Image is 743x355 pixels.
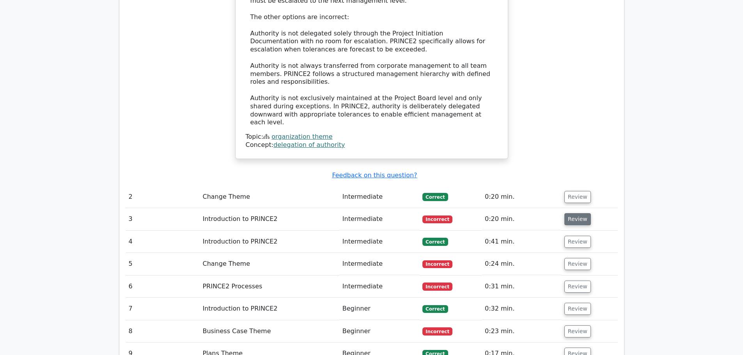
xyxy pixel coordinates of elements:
[332,171,417,179] a: Feedback on this question?
[339,186,419,208] td: Intermediate
[199,298,339,320] td: Introduction to PRINCE2
[199,186,339,208] td: Change Theme
[246,141,498,149] div: Concept:
[199,208,339,230] td: Introduction to PRINCE2
[199,231,339,253] td: Introduction to PRINCE2
[422,215,452,223] span: Incorrect
[482,186,561,208] td: 0:20 min.
[199,320,339,343] td: Business Case Theme
[482,320,561,343] td: 0:23 min.
[199,276,339,298] td: PRINCE2 Processes
[126,253,200,275] td: 5
[422,283,452,290] span: Incorrect
[339,231,419,253] td: Intermediate
[126,320,200,343] td: 8
[199,253,339,275] td: Change Theme
[564,325,591,337] button: Review
[422,260,452,268] span: Incorrect
[482,276,561,298] td: 0:31 min.
[126,231,200,253] td: 4
[422,193,448,201] span: Correct
[482,208,561,230] td: 0:20 min.
[564,236,591,248] button: Review
[126,298,200,320] td: 7
[246,133,498,141] div: Topic:
[564,303,591,315] button: Review
[482,253,561,275] td: 0:24 min.
[564,213,591,225] button: Review
[273,141,345,148] a: delegation of authority
[564,281,591,293] button: Review
[339,320,419,343] td: Beginner
[126,208,200,230] td: 3
[271,133,332,140] a: organization theme
[564,258,591,270] button: Review
[339,276,419,298] td: Intermediate
[126,276,200,298] td: 6
[339,298,419,320] td: Beginner
[482,231,561,253] td: 0:41 min.
[422,327,452,335] span: Incorrect
[482,298,561,320] td: 0:32 min.
[422,238,448,245] span: Correct
[422,305,448,313] span: Correct
[564,191,591,203] button: Review
[126,186,200,208] td: 2
[339,253,419,275] td: Intermediate
[339,208,419,230] td: Intermediate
